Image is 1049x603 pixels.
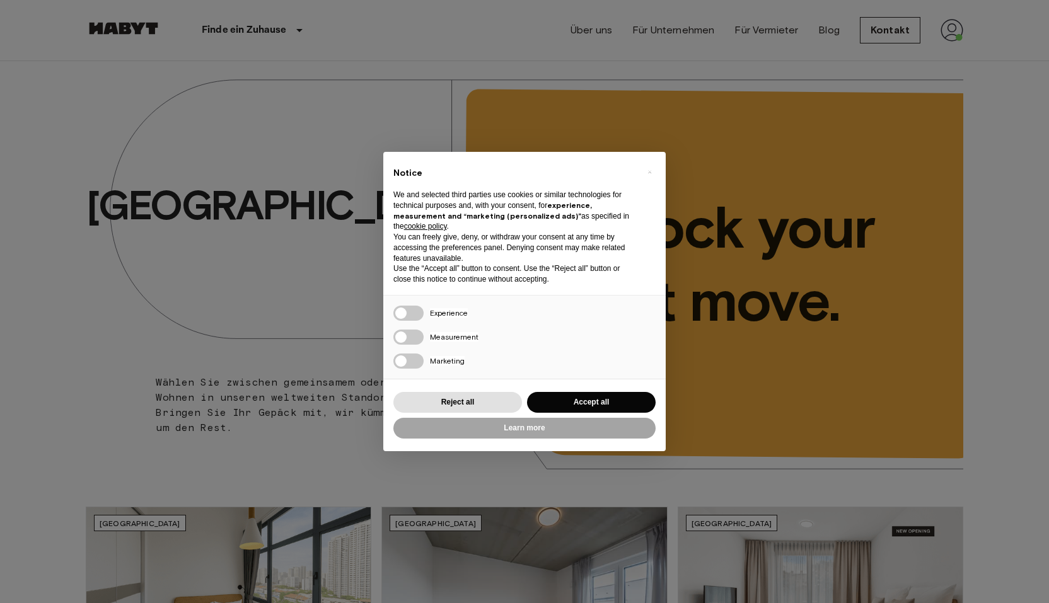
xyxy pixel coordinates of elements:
button: Reject all [393,392,522,413]
a: cookie policy [404,222,447,231]
span: × [647,164,652,180]
button: Accept all [527,392,656,413]
span: Experience [430,308,468,318]
h2: Notice [393,167,635,180]
p: You can freely give, deny, or withdraw your consent at any time by accessing the preferences pane... [393,232,635,263]
button: Close this notice [639,162,659,182]
span: Marketing [430,356,465,365]
p: We and selected third parties use cookies or similar technologies for technical purposes and, wit... [393,190,635,232]
strong: experience, measurement and “marketing (personalized ads)” [393,200,592,221]
span: Measurement [430,332,478,342]
button: Learn more [393,418,656,439]
p: Use the “Accept all” button to consent. Use the “Reject all” button or close this notice to conti... [393,263,635,285]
